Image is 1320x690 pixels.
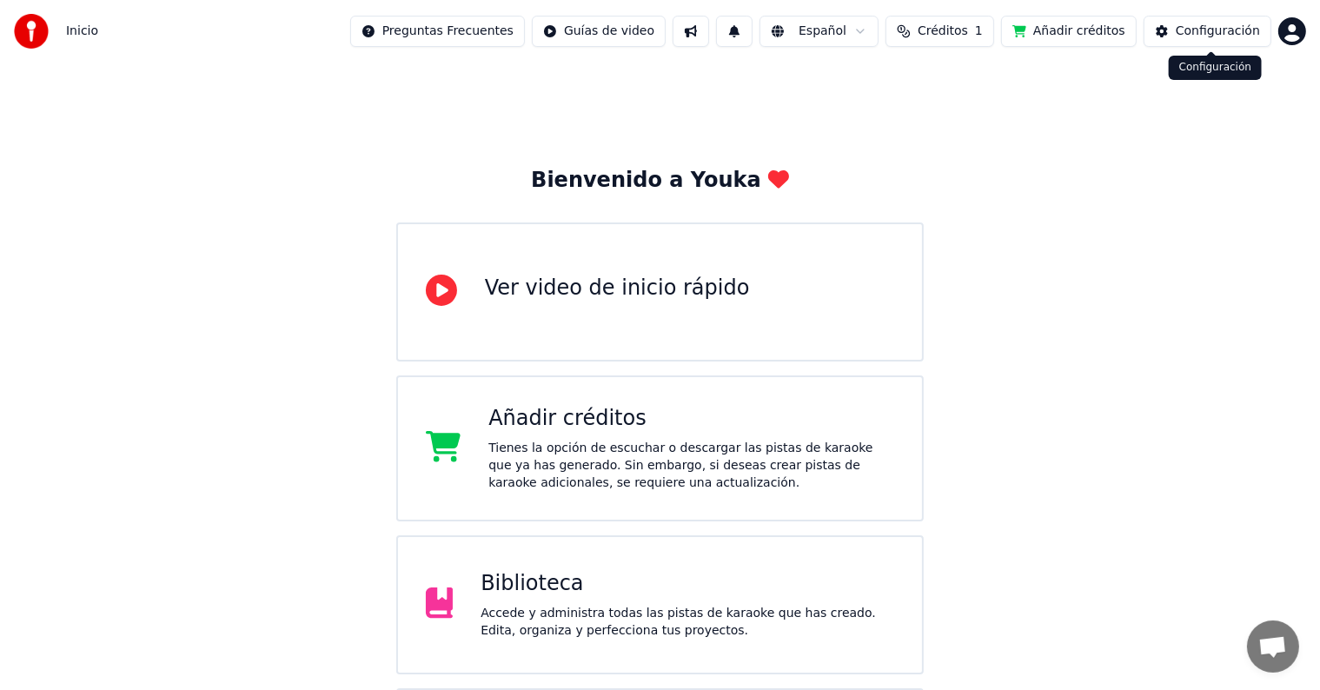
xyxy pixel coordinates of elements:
nav: breadcrumb [66,23,98,40]
div: Ver video de inicio rápido [485,275,750,302]
div: Accede y administra todas las pistas de karaoke que has creado. Edita, organiza y perfecciona tus... [481,605,894,640]
span: 1 [975,23,983,40]
div: Configuración [1176,23,1260,40]
button: Configuración [1144,16,1271,47]
div: Configuración [1169,56,1262,80]
button: Guías de video [532,16,666,47]
div: Tienes la opción de escuchar o descargar las pistas de karaoke que ya has generado. Sin embargo, ... [488,440,894,492]
button: Preguntas Frecuentes [350,16,525,47]
img: youka [14,14,49,49]
div: Biblioteca [481,570,894,598]
span: Inicio [66,23,98,40]
button: Créditos1 [886,16,994,47]
span: Créditos [918,23,968,40]
div: Bienvenido a Youka [531,167,789,195]
button: Añadir créditos [1001,16,1137,47]
div: Añadir créditos [488,405,894,433]
a: Chat abierto [1247,620,1299,673]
